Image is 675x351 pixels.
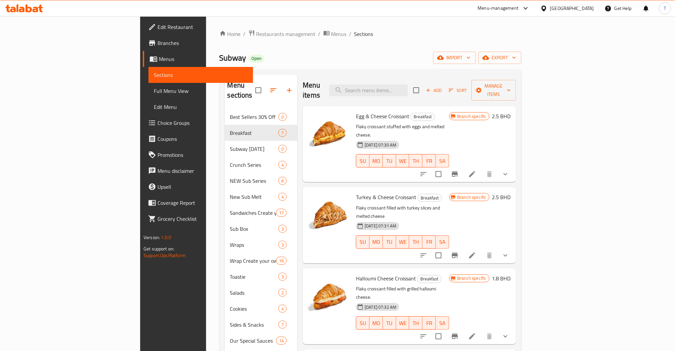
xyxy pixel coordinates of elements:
[356,316,370,330] button: SU
[158,183,248,191] span: Upsell
[372,156,380,166] span: MO
[276,210,286,216] span: 17
[418,194,442,202] div: Breakfast
[492,112,511,121] h6: 2.5 BHD
[425,237,433,247] span: FR
[225,333,298,349] div: Our Special Sauces14
[278,321,287,329] div: items
[158,215,248,223] span: Grocery Checklist
[425,318,433,328] span: FR
[362,223,399,229] span: [DATE] 07:31 AM
[331,30,347,38] span: Menus
[265,82,281,98] span: Sort sections
[230,129,279,137] span: Breakfast
[276,258,286,264] span: 16
[383,316,396,330] button: TU
[396,154,410,168] button: WE
[664,5,666,12] span: T
[439,237,447,247] span: SA
[281,82,297,98] button: Add section
[303,80,321,100] h2: Menu items
[143,211,253,227] a: Grocery Checklist
[386,156,394,166] span: TU
[447,166,463,182] button: Branch-specific-item
[230,257,276,265] span: Wrap Create your own
[418,275,441,283] span: Breakfast
[278,193,287,201] div: items
[359,318,367,328] span: SU
[386,318,394,328] span: TU
[143,51,253,67] a: Menus
[329,85,408,96] input: search
[279,306,286,312] span: 4
[436,235,449,249] button: SA
[455,275,489,281] span: Branch specific
[225,205,298,221] div: Sandwiches Create your own17
[412,237,420,247] span: TH
[225,221,298,237] div: Sub Box3
[447,247,463,263] button: Branch-specific-item
[455,113,489,120] span: Branch specific
[477,82,511,99] span: Manage items
[143,179,253,195] a: Upsell
[143,115,253,131] a: Choice Groups
[318,30,321,38] li: /
[396,235,410,249] button: WE
[158,199,248,207] span: Coverage Report
[279,178,286,184] span: 6
[356,192,416,202] span: Turkey & Cheese Croissant
[399,156,407,166] span: WE
[230,113,279,121] div: Best Sellers 30% Off
[416,247,432,263] button: sort-choices
[230,209,276,217] div: Sandwiches Create your own
[225,253,298,269] div: Wrap Create your own16
[225,301,298,317] div: Cookies4
[479,52,521,64] button: export
[143,131,253,147] a: Coupons
[308,192,351,235] img: Turkey & Cheese Croissant
[279,290,286,296] span: 2
[468,170,476,178] a: Edit menu item
[279,162,286,168] span: 4
[256,30,316,38] span: Restaurants management
[372,237,380,247] span: MO
[279,226,286,232] span: 3
[359,237,367,247] span: SU
[143,147,253,163] a: Promotions
[411,113,435,121] div: Breakfast
[225,125,298,141] div: Breakfast7
[362,142,399,148] span: [DATE] 07:30 AM
[249,56,264,61] span: Open
[230,177,279,185] span: NEW Sub Series
[482,247,498,263] button: delete
[230,145,279,153] span: Subway [DATE]
[412,156,420,166] span: TH
[468,332,476,340] a: Edit menu item
[409,83,423,97] span: Select section
[455,194,489,200] span: Branch specific
[356,111,409,121] span: Egg & Cheese Croissant
[356,235,370,249] button: SU
[423,85,445,96] span: Add item
[279,322,286,328] span: 7
[144,251,186,260] a: Support.OpsPlatform
[323,30,347,38] a: Menus
[230,337,276,345] div: Our Special Sauces
[447,328,463,344] button: Branch-specific-item
[230,145,279,153] div: Subway Ramadan
[279,274,286,280] span: 3
[154,87,248,95] span: Full Menu View
[412,318,420,328] span: TH
[432,248,446,262] span: Select to update
[144,233,160,242] span: Version:
[154,103,248,111] span: Edit Menu
[482,328,498,344] button: delete
[383,235,396,249] button: TU
[359,156,367,166] span: SU
[230,273,279,281] span: Toastie
[144,244,174,253] span: Get support on:
[425,87,443,94] span: Add
[432,329,446,343] span: Select to update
